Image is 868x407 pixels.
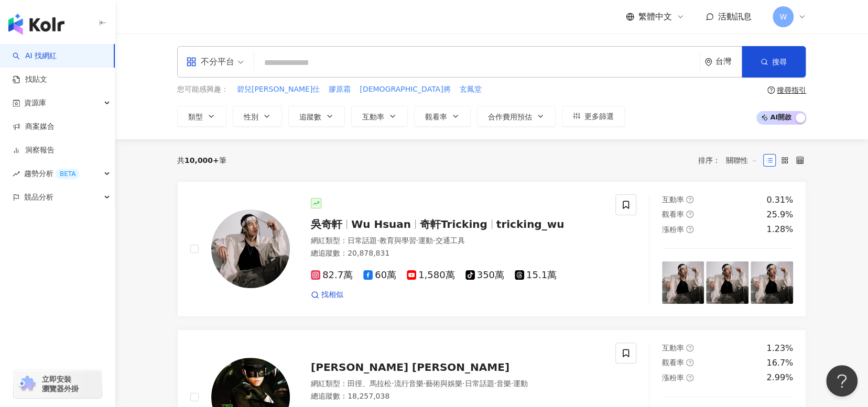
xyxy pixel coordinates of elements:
span: environment [704,58,712,66]
span: 運動 [513,379,528,388]
span: [DEMOGRAPHIC_DATA]將 [360,84,450,95]
span: 關聯性 [726,152,757,169]
span: 82.7萬 [311,270,353,281]
span: 碧兒[PERSON_NAME]仕 [237,84,320,95]
span: 立即安裝 瀏覽器外掛 [42,375,79,393]
img: KOL Avatar [211,210,290,288]
span: appstore [186,57,197,67]
a: 找貼文 [13,74,47,85]
a: KOL Avatar吳奇軒Wu Hsuan奇軒Trickingtricking_wu網紅類型：日常話題·教育與學習·運動·交通工具總追蹤數：20,878,83182.7萬60萬1,580萬350... [177,181,806,317]
span: question-circle [686,211,693,218]
span: rise [13,170,20,178]
button: 更多篩選 [562,106,625,127]
a: 商案媒合 [13,122,55,132]
span: · [423,379,425,388]
span: 合作費用預估 [488,113,532,121]
span: W [779,11,787,23]
button: 搜尋 [742,46,806,78]
div: 搜尋指引 [777,86,806,94]
div: 1.23% [766,343,793,354]
span: 田徑、馬拉松 [348,379,392,388]
button: 合作費用預估 [477,106,556,127]
div: 台灣 [715,57,742,66]
span: 奇軒Tricking [420,218,487,230]
span: · [433,236,435,245]
span: 玄鳳堂 [459,84,481,95]
div: 0.31% [766,194,793,206]
div: 2.99% [766,372,793,383]
span: question-circle [686,359,693,366]
iframe: Help Scout Beacon - Open [826,365,858,397]
span: 性別 [244,113,258,121]
div: 總追蹤數 ： 18,257,038 [311,391,603,402]
button: 類型 [177,106,226,127]
span: 漲粉率 [662,373,684,382]
span: 追蹤數 [299,113,321,121]
button: 膠原霜 [328,84,351,95]
span: question-circle [767,86,775,94]
img: post-image [706,261,748,304]
button: 互動率 [351,106,408,127]
span: 互動率 [362,113,384,121]
button: 碧兒[PERSON_NAME]仕 [236,84,320,95]
span: 15.1萬 [515,270,557,281]
span: 藝術與娛樂 [426,379,462,388]
span: 觀看率 [425,113,447,121]
span: 350萬 [465,270,504,281]
span: 運動 [418,236,433,245]
button: 玄鳳堂 [459,84,482,95]
span: 10,000+ [185,156,219,164]
span: 繁體中文 [638,11,672,23]
span: question-circle [686,344,693,351]
span: 競品分析 [24,185,53,209]
span: 您可能感興趣： [177,84,229,95]
span: 趨勢分析 [24,162,80,185]
span: Wu Hsuan [351,218,411,230]
div: 25.9% [766,209,793,221]
span: 漲粉率 [662,225,684,234]
span: 教育與學習 [379,236,416,245]
span: 類型 [188,113,203,121]
span: 觀看率 [662,358,684,367]
span: 觀看率 [662,210,684,218]
span: · [511,379,513,388]
a: 洞察報告 [13,145,55,156]
span: 音樂 [496,379,511,388]
a: 找相似 [311,290,343,300]
span: 資源庫 [24,91,46,115]
span: 更多篩選 [584,112,614,120]
button: 觀看率 [414,106,471,127]
span: 交通工具 [435,236,464,245]
div: 16.7% [766,357,793,369]
div: 總追蹤數 ： 20,878,831 [311,248,603,259]
span: 流行音樂 [394,379,423,388]
img: chrome extension [17,376,37,392]
img: logo [8,14,64,35]
span: · [494,379,496,388]
span: 1,580萬 [407,270,455,281]
div: 1.28% [766,224,793,235]
span: question-circle [686,374,693,381]
a: searchAI 找網紅 [13,51,57,61]
span: · [416,236,418,245]
span: 活動訊息 [718,12,752,21]
span: question-circle [686,196,693,203]
img: post-image [662,261,704,304]
div: 網紅類型 ： [311,379,603,389]
span: 找相似 [321,290,343,300]
div: 排序： [698,152,763,169]
span: · [462,379,464,388]
span: tricking_wu [496,218,565,230]
span: 60萬 [363,270,396,281]
span: 日常話題 [348,236,377,245]
a: chrome extension立即安裝 瀏覽器外掛 [14,370,102,398]
span: · [392,379,394,388]
div: 不分平台 [186,53,234,70]
button: [DEMOGRAPHIC_DATA]將 [359,84,451,95]
span: [PERSON_NAME] [PERSON_NAME] [311,361,509,373]
span: 吳奇軒 [311,218,342,230]
div: BETA [56,169,80,179]
span: 日常話題 [464,379,494,388]
img: post-image [751,261,793,304]
span: 互動率 [662,195,684,204]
